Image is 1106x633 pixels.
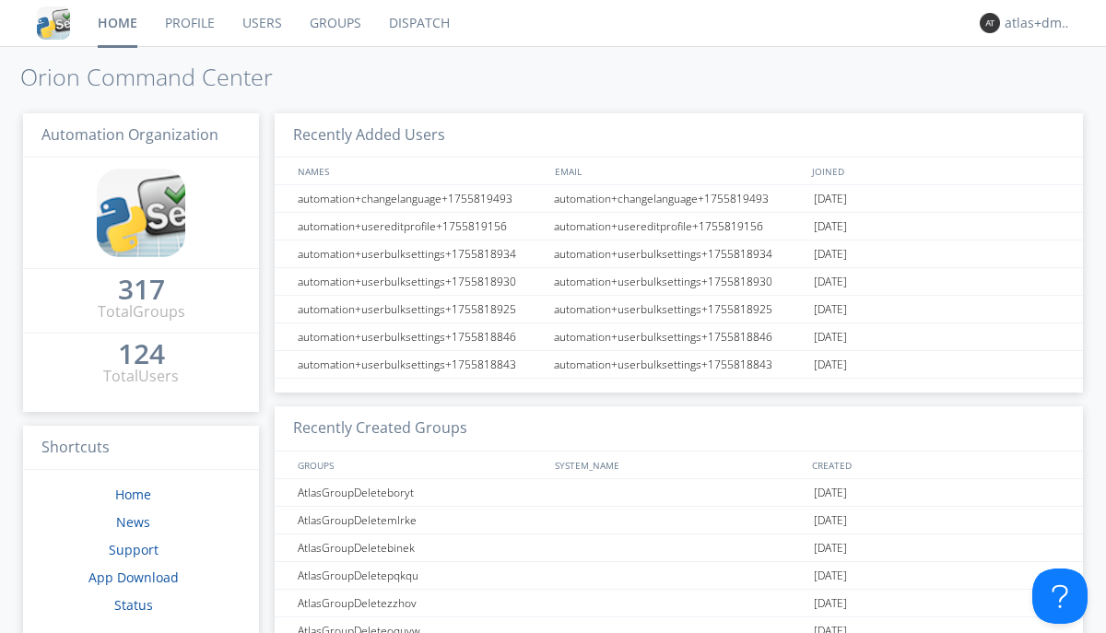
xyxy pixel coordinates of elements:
[98,301,185,322] div: Total Groups
[1005,14,1074,32] div: atlas+dm+only+lead
[116,513,150,531] a: News
[549,240,809,267] div: automation+userbulksettings+1755818934
[807,451,1065,478] div: CREATED
[549,323,809,350] div: automation+userbulksettings+1755818846
[275,268,1083,296] a: automation+userbulksettings+1755818930automation+userbulksettings+1755818930[DATE]
[275,213,1083,240] a: automation+usereditprofile+1755819156automation+usereditprofile+1755819156[DATE]
[275,406,1083,451] h3: Recently Created Groups
[549,296,809,322] div: automation+userbulksettings+1755818925
[293,351,548,378] div: automation+userbulksettings+1755818843
[814,185,847,213] span: [DATE]
[275,296,1083,323] a: automation+userbulksettings+1755818925automation+userbulksettings+1755818925[DATE]
[549,185,809,212] div: automation+changelanguage+1755819493
[103,366,179,387] div: Total Users
[980,13,1000,33] img: 373638.png
[275,534,1083,562] a: AtlasGroupDeletebinek[DATE]
[814,213,847,240] span: [DATE]
[275,113,1083,158] h3: Recently Added Users
[293,562,548,589] div: AtlasGroupDeletepqkqu
[814,590,847,617] span: [DATE]
[550,451,807,478] div: SYSTEM_NAME
[118,280,165,301] a: 317
[807,158,1065,184] div: JOINED
[814,268,847,296] span: [DATE]
[109,541,159,558] a: Support
[275,323,1083,351] a: automation+userbulksettings+1755818846automation+userbulksettings+1755818846[DATE]
[549,213,809,240] div: automation+usereditprofile+1755819156
[293,323,548,350] div: automation+userbulksettings+1755818846
[814,323,847,351] span: [DATE]
[23,426,259,471] h3: Shortcuts
[1032,569,1088,624] iframe: Toggle Customer Support
[293,590,548,616] div: AtlasGroupDeletezzhov
[97,169,185,257] img: cddb5a64eb264b2086981ab96f4c1ba7
[275,507,1083,534] a: AtlasGroupDeletemlrke[DATE]
[549,351,809,378] div: automation+userbulksettings+1755818843
[293,507,548,533] div: AtlasGroupDeletemlrke
[275,185,1083,213] a: automation+changelanguage+1755819493automation+changelanguage+1755819493[DATE]
[115,486,151,503] a: Home
[118,280,165,299] div: 317
[275,351,1083,379] a: automation+userbulksettings+1755818843automation+userbulksettings+1755818843[DATE]
[118,345,165,363] div: 124
[37,6,70,40] img: cddb5a64eb264b2086981ab96f4c1ba7
[293,296,548,322] div: automation+userbulksettings+1755818925
[814,240,847,268] span: [DATE]
[275,240,1083,268] a: automation+userbulksettings+1755818934automation+userbulksettings+1755818934[DATE]
[814,534,847,562] span: [DATE]
[114,596,153,614] a: Status
[118,345,165,366] a: 124
[293,158,546,184] div: NAMES
[549,268,809,295] div: automation+userbulksettings+1755818930
[293,534,548,561] div: AtlasGroupDeletebinek
[275,590,1083,617] a: AtlasGroupDeletezzhov[DATE]
[814,507,847,534] span: [DATE]
[293,213,548,240] div: automation+usereditprofile+1755819156
[293,268,548,295] div: automation+userbulksettings+1755818930
[814,296,847,323] span: [DATE]
[41,124,218,145] span: Automation Organization
[814,562,847,590] span: [DATE]
[293,240,548,267] div: automation+userbulksettings+1755818934
[293,451,546,478] div: GROUPS
[814,351,847,379] span: [DATE]
[814,479,847,507] span: [DATE]
[293,479,548,506] div: AtlasGroupDeleteboryt
[550,158,807,184] div: EMAIL
[293,185,548,212] div: automation+changelanguage+1755819493
[275,562,1083,590] a: AtlasGroupDeletepqkqu[DATE]
[275,479,1083,507] a: AtlasGroupDeleteboryt[DATE]
[88,569,179,586] a: App Download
